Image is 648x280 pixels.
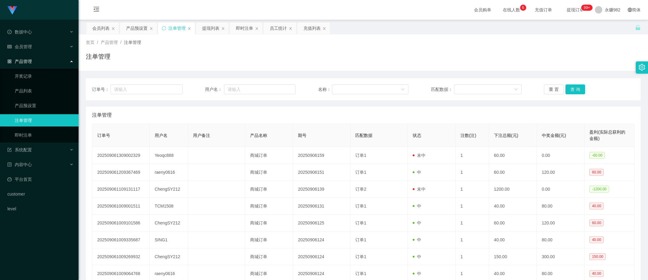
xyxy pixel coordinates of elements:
[589,169,604,176] span: 60.00
[92,22,110,34] div: 会员列表
[544,84,564,94] button: 重 置
[245,248,293,265] td: 商城订单
[537,164,585,181] td: 120.00
[589,236,604,243] span: 40.00
[355,153,366,158] span: 订单1
[413,153,426,158] span: 未中
[92,147,150,164] td: 202509061309002329
[7,188,74,200] a: customer
[97,40,98,45] span: /
[413,187,426,192] span: 未中
[589,186,609,192] span: -1200.00
[250,133,267,138] span: 产品名称
[628,8,632,12] i: 图标: global
[635,25,641,30] i: 图标: unlock
[205,86,224,93] span: 用户名：
[245,164,293,181] td: 商城订单
[15,129,74,141] a: 即时注单
[293,181,350,198] td: 20250906139
[537,147,585,164] td: 0.00
[168,22,186,34] div: 注单管理
[537,231,585,248] td: 80.00
[589,130,625,141] span: 盈利(实际总获利的金额)
[413,204,421,208] span: 中
[7,59,12,64] i: 图标: appstore-o
[413,220,421,225] span: 中
[245,198,293,215] td: 商城订单
[97,133,110,138] span: 订单号
[155,133,168,138] span: 用户名
[355,133,372,138] span: 匹配数据
[514,87,518,92] i: 图标: down
[293,215,350,231] td: 20250906125
[150,164,188,181] td: raeny0616
[494,133,518,138] span: 下注总额(元)
[298,133,307,138] span: 期号
[589,203,604,209] span: 40.00
[150,147,188,164] td: Yeoqc888
[456,198,489,215] td: 1
[111,27,115,30] i: 图标: close
[489,181,537,198] td: 1200.00
[456,181,489,198] td: 1
[489,164,537,181] td: 60.00
[126,22,148,34] div: 产品预设置
[456,231,489,248] td: 1
[413,170,421,175] span: 中
[150,231,188,248] td: SING1
[92,215,150,231] td: 202509061009101586
[245,181,293,198] td: 商城订单
[289,27,292,30] i: 图标: close
[150,248,188,265] td: ChengSY212
[7,44,32,49] span: 会员管理
[293,164,350,181] td: 20250906151
[456,147,489,164] td: 1
[413,254,421,259] span: 中
[224,84,295,94] input: 请输入
[413,133,421,138] span: 状态
[150,215,188,231] td: ChengSY212
[355,187,366,192] span: 订单2
[565,84,585,94] button: 查 询
[7,45,12,49] i: 图标: table
[500,8,523,12] span: 在线人数
[589,152,605,159] span: -60.00
[7,203,74,215] a: level
[542,133,566,138] span: 中奖金额(元)
[413,237,421,242] span: 中
[537,248,585,265] td: 300.00
[245,231,293,248] td: 商城订单
[120,40,121,45] span: /
[355,271,366,276] span: 订单1
[7,30,12,34] i: 图标: check-circle-o
[270,22,287,34] div: 员工统计
[581,5,592,11] sup: 268
[537,181,585,198] td: 0.00
[413,271,421,276] span: 中
[489,198,537,215] td: 40.00
[293,147,350,164] td: 20250906159
[149,27,153,30] i: 图标: close
[92,198,150,215] td: 202509061009001511
[564,8,587,12] span: 提现订单
[193,133,210,138] span: 用户备注
[7,29,32,34] span: 数据中心
[589,253,606,260] span: 150.00
[7,162,12,167] i: 图标: profile
[162,26,166,30] i: 图标: sync
[124,40,141,45] span: 注单管理
[293,248,350,265] td: 20250906124
[461,133,476,138] span: 注数(注)
[15,70,74,82] a: 开奖记录
[15,85,74,97] a: 产品列表
[92,181,150,198] td: 202509061109131117
[92,164,150,181] td: 202509061209367469
[355,237,366,242] span: 订单1
[456,215,489,231] td: 1
[589,220,604,226] span: 60.00
[150,181,188,198] td: ChengSY212
[86,0,107,20] i: 图标: menu-fold
[355,254,366,259] span: 订单1
[537,215,585,231] td: 120.00
[92,111,112,119] span: 注单管理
